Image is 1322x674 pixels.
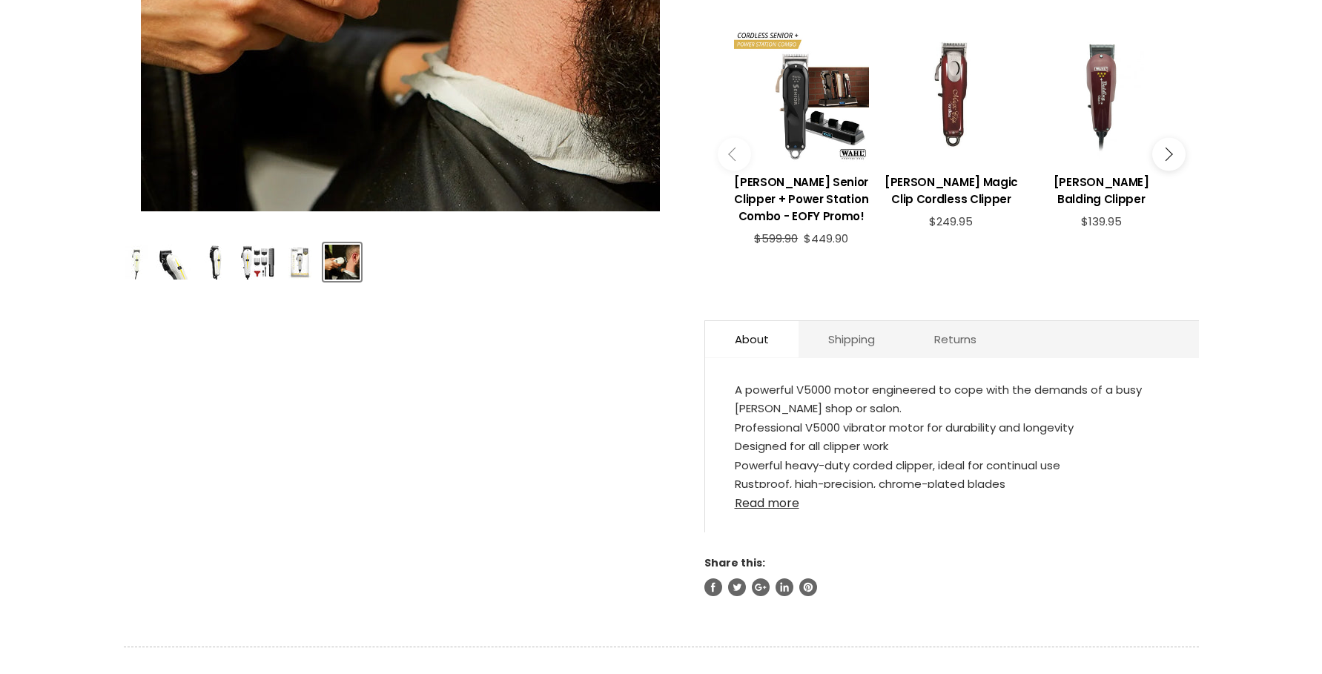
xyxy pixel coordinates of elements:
[124,243,150,281] button: Wahl Super Taper Clipper
[799,321,905,357] a: Shipping
[735,475,1169,494] li: Rustproof, high-precision, chrome-plated blades
[734,162,869,232] a: View product:Wahl Senior Clipper + Power Station Combo - EOFY Promo!
[1034,174,1169,208] h3: [PERSON_NAME] Balding Clipper
[735,418,1169,437] li: Professional V5000 vibrator motor for durability and longevity
[735,380,1169,488] div: A powerful V5000 motor engineered to cope with the demands of a busy [PERSON_NAME] shop or salon.
[735,456,1169,475] li: Powerful heavy-duty corded clipper, ideal for continual use
[1034,162,1169,215] a: View product:Wahl Balding Clipper
[240,245,275,280] img: Wahl Super Taper Clipper
[735,488,1169,510] a: Read more
[196,243,234,281] button: Wahl Super Taper Clipper
[198,245,233,280] img: Wahl Super Taper Clipper
[282,245,317,280] img: Wahl Super Taper Clipper
[735,437,1169,456] li: Designed for all clipper work
[125,245,148,280] img: Wahl Super Taper Clipper
[704,555,765,570] span: Share this:
[239,243,277,281] button: Wahl Super Taper Clipper
[734,174,869,225] h3: [PERSON_NAME] Senior Clipper + Power Station Combo - EOFY Promo!
[884,174,1019,208] h3: [PERSON_NAME] Magic Clip Cordless Clipper
[154,243,192,281] button: Wahl Super Taper Clipper
[281,243,319,281] button: Wahl Super Taper Clipper
[905,321,1006,357] a: Returns
[156,245,191,280] img: Wahl Super Taper Clipper
[929,214,973,229] span: $249.95
[704,556,1199,596] aside: Share this:
[754,231,798,246] span: $599.90
[122,239,680,281] div: Product thumbnails
[325,245,360,280] img: Wahl Super Taper Clipper
[884,162,1019,215] a: View product:Wahl Magic Clip Cordless Clipper
[1081,214,1122,229] span: $139.95
[804,231,848,246] span: $449.90
[323,243,361,281] button: Wahl Super Taper Clipper
[705,321,799,357] a: About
